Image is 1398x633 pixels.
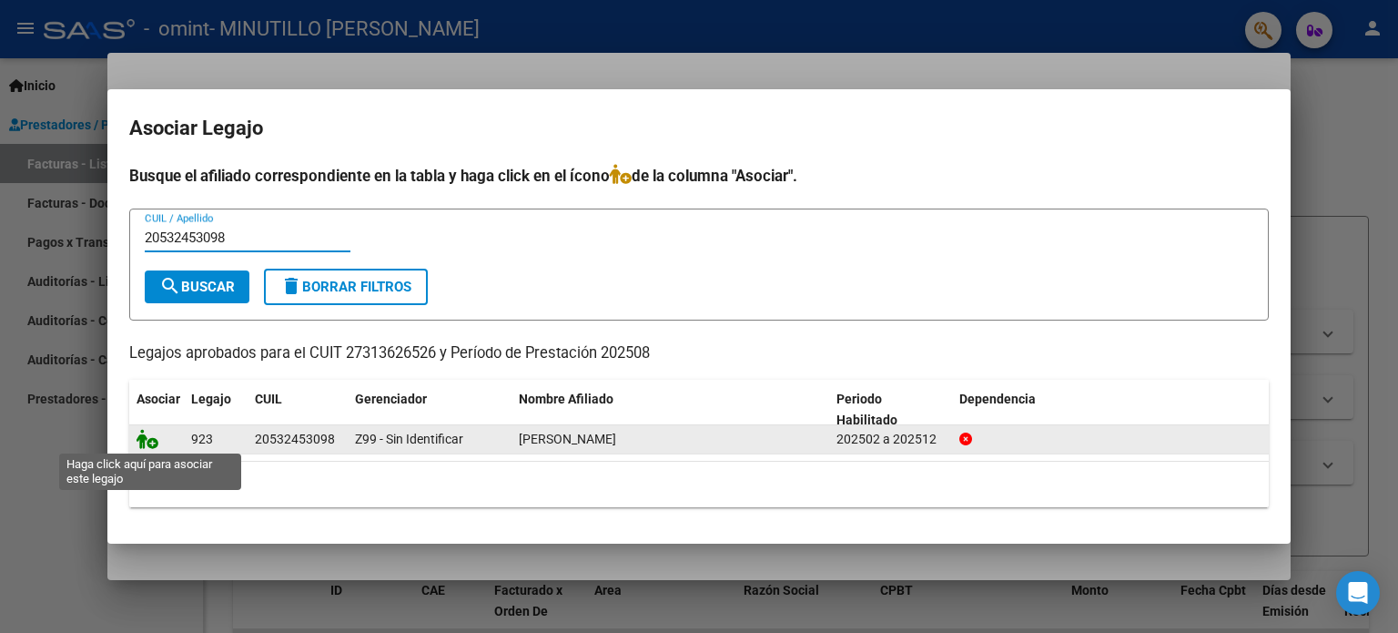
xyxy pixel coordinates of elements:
[264,269,428,305] button: Borrar Filtros
[129,164,1269,188] h4: Busque el afiliado correspondiente en la tabla y haga click en el ícono de la columna "Asociar".
[159,275,181,297] mat-icon: search
[959,392,1036,406] span: Dependencia
[255,429,335,450] div: 20532453098
[255,392,282,406] span: CUIL
[159,279,235,295] span: Buscar
[129,342,1269,365] p: Legajos aprobados para el CUIT 27313626526 y Período de Prestación 202508
[191,432,213,446] span: 923
[952,380,1270,440] datatable-header-cell: Dependencia
[137,392,180,406] span: Asociar
[248,380,348,440] datatable-header-cell: CUIL
[348,380,512,440] datatable-header-cell: Gerenciador
[191,392,231,406] span: Legajo
[355,392,427,406] span: Gerenciador
[355,432,463,446] span: Z99 - Sin Identificar
[129,380,184,440] datatable-header-cell: Asociar
[836,429,945,450] div: 202502 a 202512
[129,462,1269,507] div: 1 registros
[519,432,616,446] span: PAILLET ULISES SANTIAGO
[519,392,613,406] span: Nombre Afiliado
[829,380,952,440] datatable-header-cell: Periodo Habilitado
[145,271,249,303] button: Buscar
[184,380,248,440] datatable-header-cell: Legajo
[512,380,829,440] datatable-header-cell: Nombre Afiliado
[1336,571,1380,615] div: Open Intercom Messenger
[280,279,411,295] span: Borrar Filtros
[129,111,1269,146] h2: Asociar Legajo
[836,392,897,427] span: Periodo Habilitado
[280,275,302,297] mat-icon: delete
